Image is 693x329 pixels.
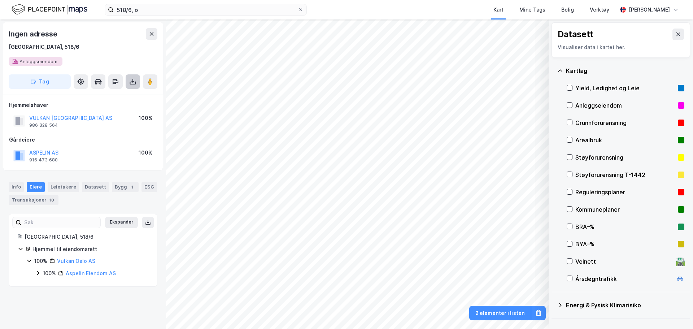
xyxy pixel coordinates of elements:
div: ESG [141,182,157,192]
div: Kommuneplaner [575,205,675,214]
div: Kart [493,5,504,14]
div: Leietakere [48,182,79,192]
div: Datasett [82,182,109,192]
img: logo.f888ab2527a4732fd821a326f86c7f29.svg [12,3,87,16]
div: Støyforurensning [575,153,675,162]
div: Hjemmelshaver [9,101,157,109]
div: Bygg [112,182,139,192]
div: Datasett [558,29,593,40]
div: 916 473 680 [29,157,58,163]
div: 100% [43,269,56,278]
div: Grunnforurensning [575,118,675,127]
div: Mine Tags [519,5,545,14]
div: Reguleringsplaner [575,188,675,196]
div: BYA–% [575,240,675,248]
div: Anleggseiendom [575,101,675,110]
div: Verktøy [590,5,609,14]
div: Transaksjoner [9,195,58,205]
div: 100% [34,257,47,265]
div: Bolig [561,5,574,14]
div: Gårdeiere [9,135,157,144]
div: Visualiser data i kartet her. [558,43,684,52]
div: BRA–% [575,222,675,231]
iframe: Chat Widget [657,294,693,329]
div: Info [9,182,24,192]
a: Vulkan Oslo AS [57,258,95,264]
div: Energi & Fysisk Klimarisiko [566,301,684,309]
div: 10 [48,196,56,204]
div: Støyforurensning T-1442 [575,170,675,179]
div: [GEOGRAPHIC_DATA], 518/6 [9,43,79,51]
div: 1 [128,183,136,191]
input: Søk [21,217,100,228]
a: Aspelin Eiendom AS [66,270,116,276]
button: Ekspander [105,217,138,228]
div: Kartlag [566,66,684,75]
div: Yield, Ledighet og Leie [575,84,675,92]
div: Eiere [27,182,45,192]
div: Årsdøgntrafikk [575,274,673,283]
div: [GEOGRAPHIC_DATA], 518/6 [25,233,148,241]
div: 🛣️ [675,257,685,266]
div: [PERSON_NAME] [629,5,670,14]
div: Hjemmel til eiendomsrett [32,245,148,254]
div: Veinett [575,257,673,266]
button: 2 elementer i listen [469,306,531,320]
button: Tag [9,74,71,89]
div: Ingen adresse [9,28,58,40]
div: Arealbruk [575,136,675,144]
input: Søk på adresse, matrikkel, gårdeiere, leietakere eller personer [114,4,298,15]
div: 100% [139,114,153,122]
div: 100% [139,148,153,157]
div: 986 328 564 [29,122,58,128]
